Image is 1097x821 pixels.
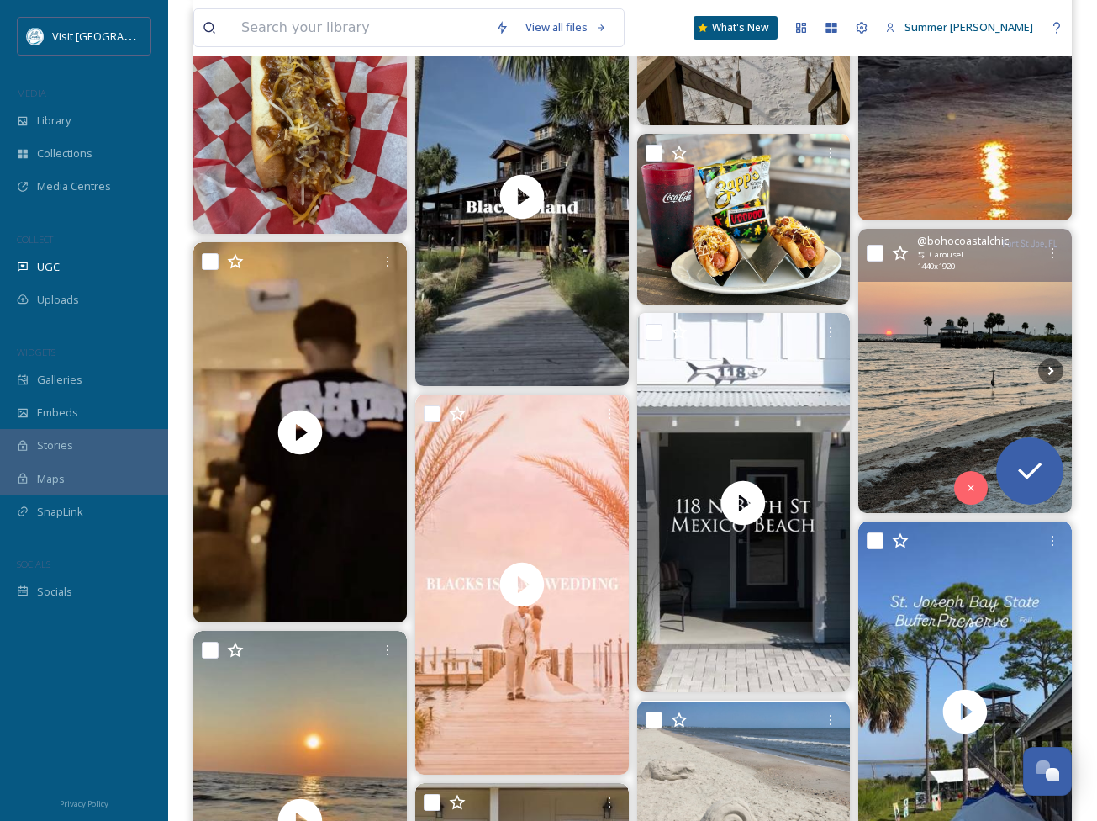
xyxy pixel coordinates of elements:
[37,504,83,520] span: SnapLink
[37,584,72,600] span: Socials
[60,792,108,813] a: Privacy Policy
[877,11,1042,44] a: Summer [PERSON_NAME]
[415,395,629,775] video: Calling all 2026 brides ✨ Blacks Island is your dream destination for a small, intimate wedding. ...
[415,7,629,387] img: thumbnail
[233,9,487,46] input: Search your library
[930,249,963,261] span: Carousel
[37,437,73,453] span: Stories
[917,261,955,273] span: 1440 x 1920
[17,233,53,246] span: COLLECT
[60,798,108,809] span: Privacy Policy
[37,146,92,162] span: Collections
[27,28,44,45] img: download%20%282%29.png
[636,313,850,693] video: Coastal living at its finest 😮‍💨 Check out this amazing house right on the canal with its own pri...
[17,558,50,570] span: SOCIALS
[37,471,65,487] span: Maps
[694,16,778,40] a: What's New
[37,372,82,388] span: Galleries
[193,7,407,234] img: When chili meets cheese and cozies up on a hot dog bun… it’s game over. Messy? Yep. Worth it? Abs...
[17,87,46,99] span: MEDIA
[904,19,1033,34] span: Summer [PERSON_NAME]
[517,11,615,44] a: View all files
[17,346,55,358] span: WIDGETS
[37,113,71,129] span: Library
[637,134,851,305] img: CHILI DOGS!!!! #capesanblasflorida #gulfcountyfl #longbills
[858,229,1072,513] img: Weekend recap💙🌅 #forgottencoast #apalachicola #portstjoe #stgeorgeisland #coastalliving #beach #f...
[636,313,850,693] img: thumbnail
[415,395,629,775] img: thumbnail
[37,178,111,194] span: Media Centres
[52,28,182,44] span: Visit [GEOGRAPHIC_DATA]
[37,292,79,308] span: Uploads
[37,405,78,421] span: Embeds
[1023,747,1072,796] button: Open Chat
[193,242,407,622] img: thumbnail
[37,259,60,275] span: UGC
[917,233,1009,249] span: @ bohocoastalchic
[193,242,407,622] video: #persija #psj #persijaselamanya👆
